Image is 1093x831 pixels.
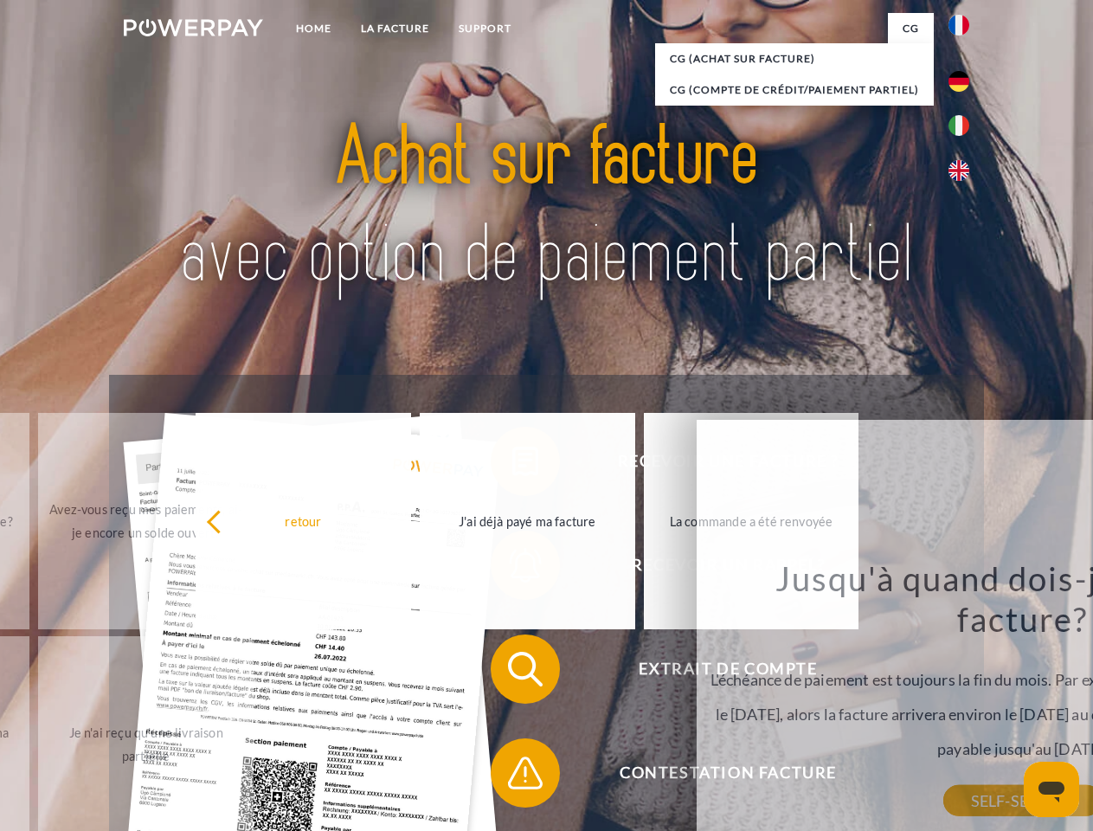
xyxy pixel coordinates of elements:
img: title-powerpay_fr.svg [165,83,928,332]
div: retour [206,509,401,532]
a: Home [281,13,346,44]
a: Support [444,13,526,44]
img: en [948,160,969,181]
a: CG [888,13,934,44]
img: qb_warning.svg [504,751,547,795]
a: LA FACTURE [346,13,444,44]
div: La commande a été renvoyée [654,509,849,532]
button: Contestation Facture [491,738,941,808]
div: Je n'ai reçu qu'une livraison partielle [48,721,243,768]
a: Avez-vous reçu mes paiements, ai-je encore un solde ouvert? [38,413,254,629]
img: it [948,115,969,136]
button: Extrait de compte [491,635,941,704]
a: CG (Compte de crédit/paiement partiel) [655,74,934,106]
img: fr [948,15,969,35]
div: J'ai déjà payé ma facture [430,509,625,532]
img: logo-powerpay-white.svg [124,19,263,36]
a: CG (achat sur facture) [655,43,934,74]
img: qb_search.svg [504,647,547,691]
div: Avez-vous reçu mes paiements, ai-je encore un solde ouvert? [48,498,243,544]
iframe: Bouton de lancement de la fenêtre de messagerie [1024,762,1079,817]
img: de [948,71,969,92]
